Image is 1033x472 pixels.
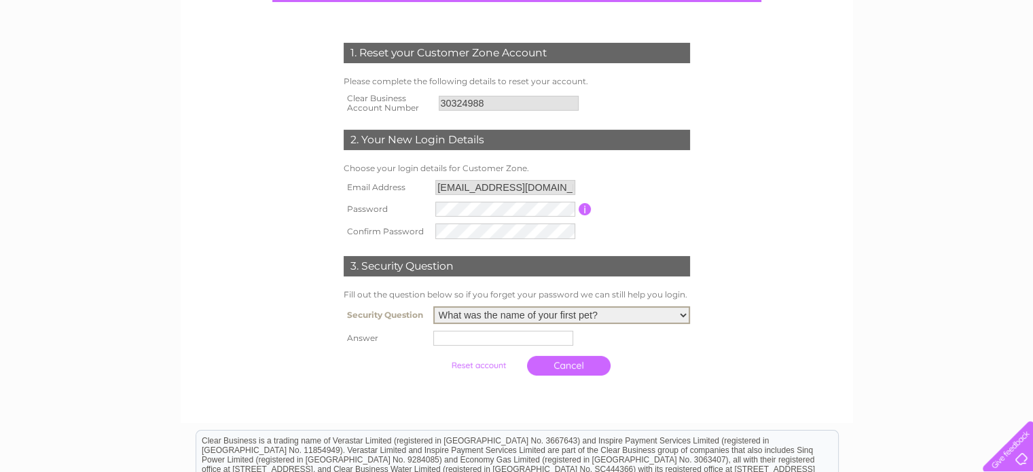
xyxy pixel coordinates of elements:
[964,58,983,68] a: Blog
[344,43,690,63] div: 1. Reset your Customer Zone Account
[340,73,693,90] td: Please complete the following details to reset your account.
[340,220,433,242] th: Confirm Password
[340,303,430,327] th: Security Question
[437,356,520,375] input: Submit
[843,58,869,68] a: Water
[915,58,956,68] a: Telecoms
[340,198,433,220] th: Password
[527,356,611,376] a: Cancel
[36,35,105,77] img: logo.png
[777,7,871,24] a: 0333 014 3131
[340,177,433,198] th: Email Address
[340,160,693,177] td: Choose your login details for Customer Zone.
[344,256,690,276] div: 3. Security Question
[340,287,693,303] td: Fill out the question below so if you forget your password we can still help you login.
[196,7,838,66] div: Clear Business is a trading name of Verastar Limited (registered in [GEOGRAPHIC_DATA] No. 3667643...
[340,90,435,117] th: Clear Business Account Number
[992,58,1025,68] a: Contact
[340,327,430,349] th: Answer
[579,203,592,215] input: Information
[877,58,907,68] a: Energy
[344,130,690,150] div: 2. Your New Login Details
